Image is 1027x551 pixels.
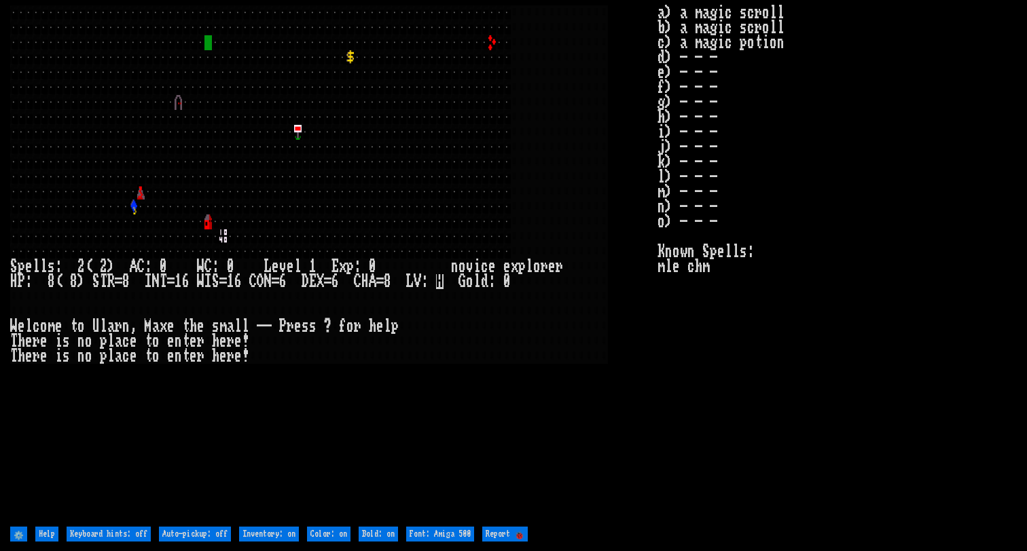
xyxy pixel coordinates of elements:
[40,319,48,334] div: o
[175,349,182,364] div: n
[85,259,92,274] div: (
[137,259,145,274] div: C
[511,259,518,274] div: x
[212,334,219,349] div: h
[317,274,324,289] div: X
[25,259,33,274] div: e
[100,274,107,289] div: T
[212,259,219,274] div: :
[346,259,354,274] div: p
[48,274,55,289] div: 8
[152,334,160,349] div: o
[272,274,279,289] div: =
[167,274,175,289] div: =
[518,259,526,274] div: p
[331,274,339,289] div: 6
[182,349,190,364] div: t
[33,334,40,349] div: r
[219,274,227,289] div: =
[25,349,33,364] div: e
[227,259,234,274] div: 0
[212,319,219,334] div: s
[257,274,264,289] div: O
[369,274,376,289] div: A
[115,334,122,349] div: a
[197,334,204,349] div: r
[100,349,107,364] div: p
[339,319,346,334] div: f
[234,319,242,334] div: l
[279,259,287,274] div: v
[391,319,399,334] div: p
[302,319,309,334] div: s
[145,274,152,289] div: I
[279,274,287,289] div: 6
[115,319,122,334] div: r
[92,319,100,334] div: U
[122,274,130,289] div: 8
[10,319,18,334] div: W
[40,259,48,274] div: l
[145,319,152,334] div: M
[287,319,294,334] div: r
[122,319,130,334] div: n
[48,259,55,274] div: s
[130,319,137,334] div: ,
[212,349,219,364] div: h
[35,527,58,541] input: Help
[25,319,33,334] div: l
[272,259,279,274] div: e
[40,349,48,364] div: e
[354,319,361,334] div: r
[159,527,231,541] input: Auto-pickup: off
[48,319,55,334] div: m
[107,274,115,289] div: R
[18,259,25,274] div: p
[481,259,488,274] div: c
[294,259,302,274] div: l
[384,274,391,289] div: 8
[488,259,496,274] div: e
[77,259,85,274] div: 2
[10,274,18,289] div: H
[503,259,511,274] div: e
[10,259,18,274] div: S
[197,319,204,334] div: e
[482,527,528,541] input: Report 🐞
[361,274,369,289] div: H
[67,527,151,541] input: Keyboard hints: off
[239,527,299,541] input: Inventory: on
[451,259,458,274] div: n
[100,334,107,349] div: p
[175,334,182,349] div: n
[204,259,212,274] div: C
[55,274,62,289] div: (
[264,319,272,334] div: -
[130,259,137,274] div: A
[473,259,481,274] div: i
[62,334,70,349] div: s
[152,274,160,289] div: N
[92,274,100,289] div: S
[302,274,309,289] div: D
[107,334,115,349] div: l
[294,319,302,334] div: e
[309,319,317,334] div: s
[346,319,354,334] div: o
[160,259,167,274] div: 0
[70,274,77,289] div: 8
[167,319,175,334] div: e
[242,349,249,364] div: !
[77,334,85,349] div: n
[204,274,212,289] div: I
[77,274,85,289] div: )
[309,259,317,274] div: 1
[331,259,339,274] div: E
[257,319,264,334] div: -
[115,349,122,364] div: a
[227,274,234,289] div: 1
[145,349,152,364] div: t
[458,259,466,274] div: o
[324,319,331,334] div: ?
[167,349,175,364] div: e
